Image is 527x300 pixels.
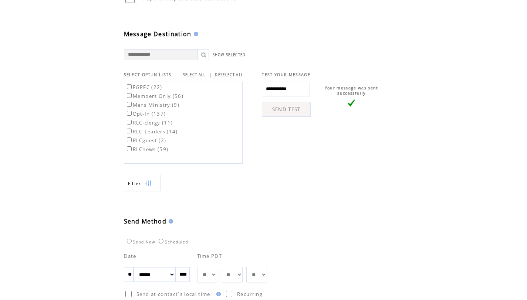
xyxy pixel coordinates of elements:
span: TEST YOUR MESSAGE [262,72,310,77]
input: Send Now [127,239,132,243]
input: RLC-Leaders (14) [127,129,132,133]
input: Scheduled [159,239,163,243]
label: RLCnews (59) [125,146,169,153]
input: RLCnews (59) [127,146,132,151]
span: | [209,71,212,78]
span: Date [124,253,136,259]
span: SELECT OPT-IN LISTS [124,72,172,77]
input: RLCguest (2) [127,137,132,142]
label: Mens Ministry (9) [125,102,180,108]
input: RLC-clergy (11) [127,120,132,125]
label: RLCguest (2) [125,137,166,144]
span: Send Method [124,217,167,225]
input: Opt-In (137) [127,111,132,116]
label: Members Only (56) [125,93,184,99]
a: SELECT ALL [183,72,206,77]
a: SEND TEST [262,102,311,117]
img: help.gif [192,32,198,36]
label: RLC-Leaders (14) [125,128,178,135]
a: SHOW SELECTED [213,52,246,57]
span: Show filters [128,180,141,187]
a: Filter [124,175,161,191]
img: filters.png [145,175,152,192]
label: Send Now [125,240,155,244]
label: Opt-In (137) [125,110,166,117]
label: RLC-clergy (11) [125,119,173,126]
input: Mens Ministry (9) [127,102,132,107]
span: Your message was sent successfully [325,85,378,96]
span: Time PDT [197,253,222,259]
label: FGPFC (22) [125,84,162,91]
span: Recurring [237,291,263,297]
span: Message Destination [124,30,192,38]
input: Members Only (56) [127,93,132,98]
input: FGPFC (22) [127,84,132,89]
img: help.gif [214,292,221,296]
a: DESELECT ALL [215,72,243,77]
img: help.gif [166,219,173,224]
span: Send at contact`s local time [136,291,210,297]
img: vLarge.png [348,99,355,107]
label: Scheduled [157,240,188,244]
